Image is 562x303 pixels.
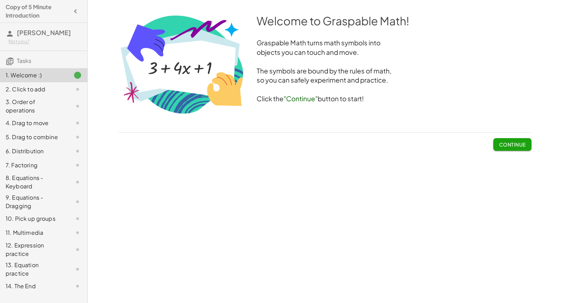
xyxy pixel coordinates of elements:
[257,14,409,28] span: Welcome to Graspable Math!
[73,214,82,223] i: Task not started.
[73,161,82,169] i: Task not started.
[73,282,82,290] i: Task not started.
[6,261,62,278] div: 13. Equation practice
[73,228,82,237] i: Task not started.
[73,178,82,186] i: Task not started.
[6,119,62,127] div: 4. Drag to move
[6,133,62,141] div: 5. Drag to combine
[499,141,525,148] span: Continue
[73,102,82,110] i: Task not started.
[6,193,62,210] div: 9. Equations - Dragging
[6,228,62,237] div: 11. Multimedia
[73,198,82,206] i: Task not started.
[73,265,82,273] i: Task not started.
[6,3,69,20] h4: Copy of 5 Minute Introduction
[6,214,62,223] div: 10. Pick up groups
[493,138,531,151] button: Continue
[73,119,82,127] i: Task not started.
[6,71,62,79] div: 1. Welcome :)
[73,71,82,79] i: Task finished.
[6,282,62,290] div: 14. The End
[6,98,62,115] div: 3. Order of operations
[119,38,531,48] h3: Graspable Math turns math symbols into
[73,245,82,254] i: Task not started.
[119,94,531,104] h3: Click the button to start!
[73,133,82,141] i: Task not started.
[6,241,62,258] div: 12. Expression practice
[284,95,318,103] span: "Continue"
[8,38,82,45] div: Not you?
[119,13,245,115] img: 0693f8568b74c82c9916f7e4627066a63b0fb68adf4cbd55bb6660eff8c96cd8.png
[73,147,82,155] i: Task not started.
[119,76,531,85] h3: so you can safely experiment and practice.
[6,147,62,155] div: 6. Distribution
[119,66,531,76] h3: The symbols are bound by the rules of math,
[17,28,71,37] span: [PERSON_NAME]
[17,57,31,64] span: Tasks
[73,85,82,94] i: Task not started.
[6,174,62,191] div: 8. Equations - Keyboard
[6,85,62,94] div: 2. Click to add
[119,48,531,57] h3: objects you can touch and move.
[6,161,62,169] div: 7. Factoring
